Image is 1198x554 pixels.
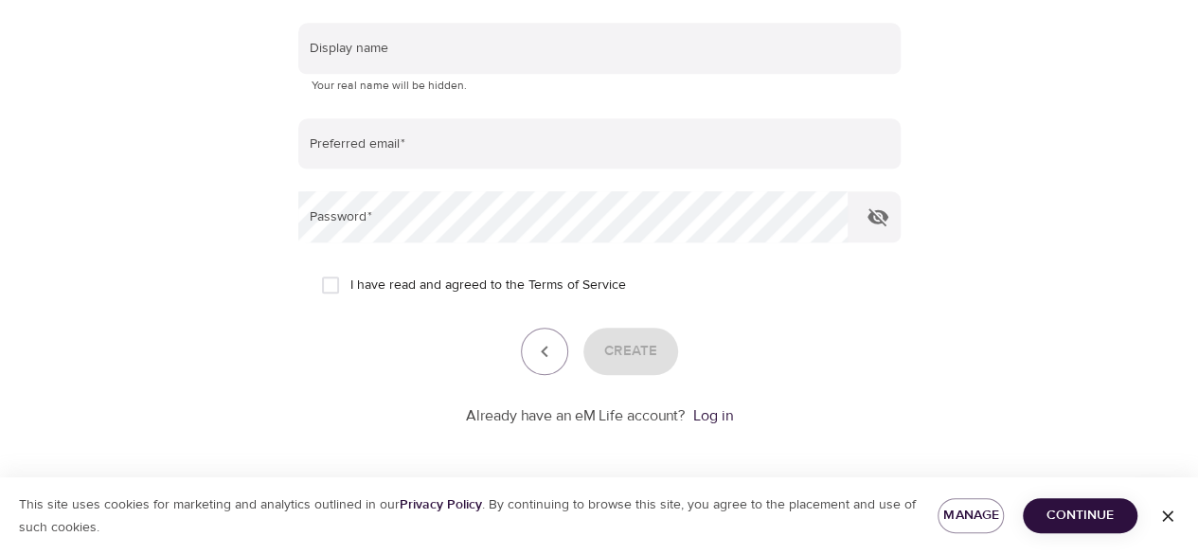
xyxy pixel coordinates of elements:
[350,276,626,295] span: I have read and agreed to the
[938,498,1004,533] button: Manage
[953,504,989,527] span: Manage
[1038,504,1122,527] span: Continue
[400,496,482,513] a: Privacy Policy
[466,405,686,427] p: Already have an eM Life account?
[312,77,887,96] p: Your real name will be hidden.
[1023,498,1137,533] button: Continue
[528,276,626,295] a: Terms of Service
[693,406,733,425] a: Log in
